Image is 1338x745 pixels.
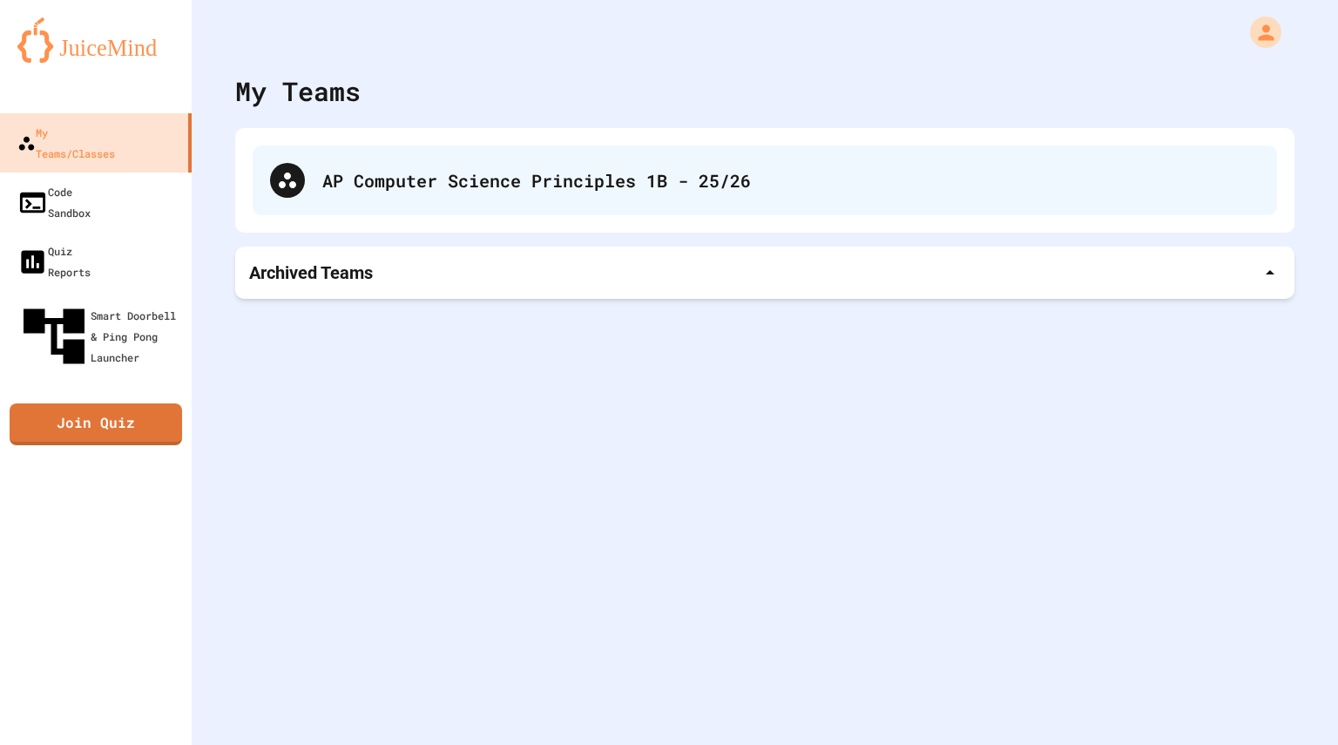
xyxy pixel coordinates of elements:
[17,300,185,373] div: Smart Doorbell & Ping Pong Launcher
[249,261,373,285] p: Archived Teams
[253,146,1277,215] div: AP Computer Science Principles 1B - 25/26
[17,17,174,63] img: logo-orange.svg
[17,181,91,223] div: Code Sandbox
[235,71,361,111] div: My Teams
[17,122,115,164] div: My Teams/Classes
[322,167,1260,193] div: AP Computer Science Principles 1B - 25/26
[17,240,91,282] div: Quiz Reports
[1232,12,1286,52] div: My Account
[10,403,182,445] a: Join Quiz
